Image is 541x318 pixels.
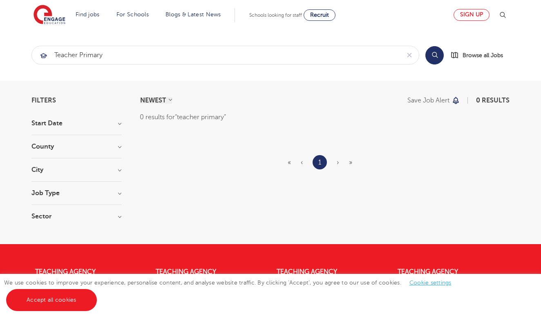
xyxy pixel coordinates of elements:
button: Search [425,46,444,64]
span: « [288,159,291,166]
span: We use cookies to improve your experience, personalise content, and analyse website traffic. By c... [4,280,460,303]
a: 1 [318,157,321,168]
a: Browse all Jobs [450,51,510,60]
span: Recruit [310,12,329,18]
div: 0 results for [140,112,510,122]
input: Submit [32,46,400,64]
h3: Start Date [31,120,121,127]
a: Teaching Agency [GEOGRAPHIC_DATA] [277,268,343,282]
a: Recruit [304,9,335,21]
a: Find jobs [76,11,100,18]
h3: City [31,167,121,173]
a: For Schools [116,11,149,18]
span: » [349,159,352,166]
a: Teaching Agency [GEOGRAPHIC_DATA] [35,268,101,282]
button: Save job alert [407,97,460,104]
q: teacher primary [175,113,226,121]
a: Accept all cookies [6,289,97,311]
div: Submit [31,46,419,64]
button: Clear [400,46,419,64]
h3: Sector [31,213,121,220]
a: Teaching Agency [GEOGRAPHIC_DATA] [398,268,464,282]
span: › [337,159,339,166]
h3: Job Type [31,190,121,196]
a: Blogs & Latest News [165,11,221,18]
span: ‹ [301,159,303,166]
span: Browse all Jobs [463,51,503,60]
span: 0 results [476,97,510,104]
h3: County [31,143,121,150]
p: Save job alert [407,97,449,104]
span: Schools looking for staff [249,12,302,18]
a: Cookie settings [409,280,452,286]
img: Engage Education [34,5,65,25]
a: Teaching Agency [GEOGRAPHIC_DATA] [156,268,222,282]
span: Filters [31,97,56,104]
a: Sign up [454,9,490,21]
